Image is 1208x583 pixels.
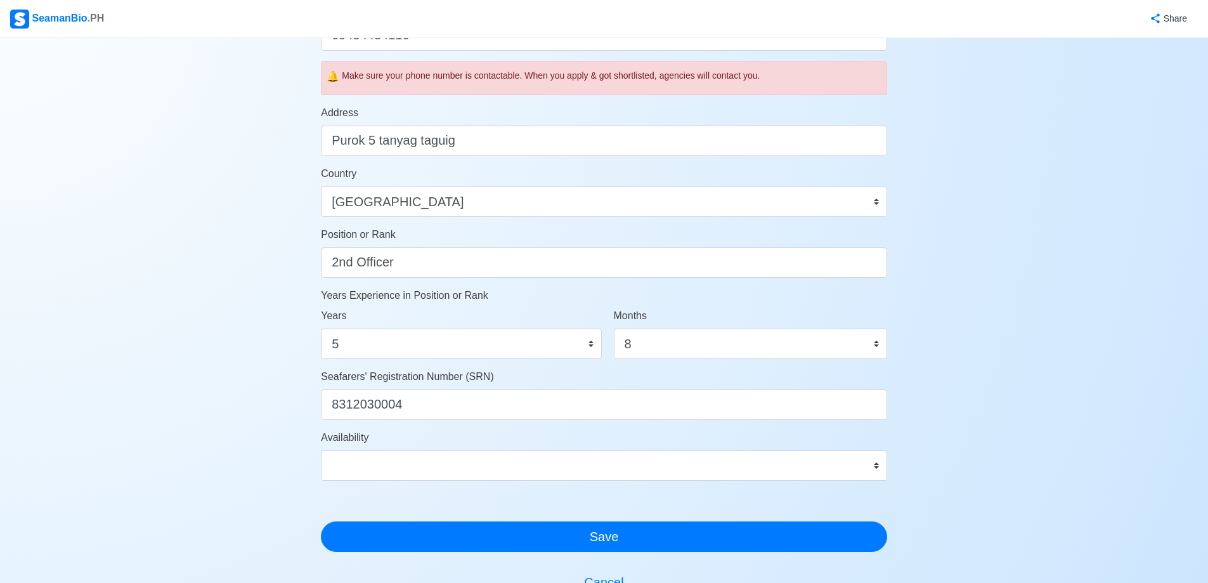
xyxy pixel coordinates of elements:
span: Position or Rank [321,229,395,240]
span: caution [327,69,339,84]
input: ex. Pooc Occidental, Tubigon, Bohol [321,126,887,156]
input: ex. 1234567890 [321,390,887,420]
span: .PH [88,13,105,23]
div: SeamanBio [10,10,104,29]
div: Make sure your phone number is contactable. When you apply & got shortlisted, agencies will conta... [342,69,881,82]
span: Seafarers' Registration Number (SRN) [321,371,493,382]
label: Country [321,166,356,181]
span: Address [321,107,358,118]
label: Months [614,308,647,324]
label: Availability [321,430,368,445]
button: Save [321,521,887,552]
img: Logo [10,10,29,29]
p: Years Experience in Position or Rank [321,288,887,303]
label: Years [321,308,346,324]
input: ex. 2nd Officer w/ Master License [321,247,887,278]
button: Share [1137,6,1198,31]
